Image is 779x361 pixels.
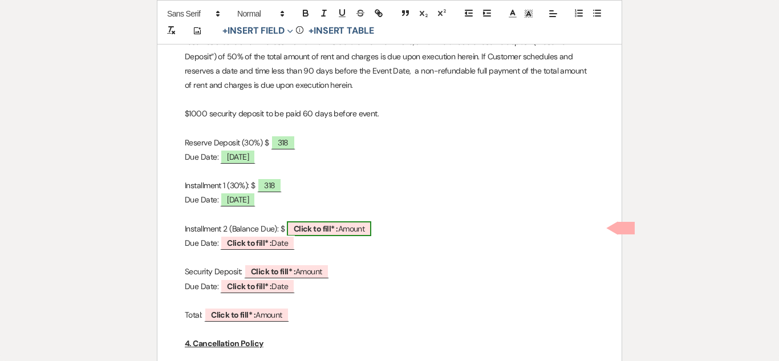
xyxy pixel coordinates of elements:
p: Reserve Deposit (30%) $ [185,136,594,150]
p: Installment 2 (Balance Due): $ [185,222,594,236]
p: Due Date: [185,150,594,164]
p: Due Date: [185,279,594,294]
span: Amount [244,264,329,278]
b: Click to fill* : [211,310,255,320]
p: Installment 1 (30%): $ [185,179,594,193]
p: Total: [185,308,594,322]
b: Click to fill* : [251,266,295,277]
span: Date [220,279,295,293]
span: Date [220,236,295,250]
b: Click to fill* : [227,281,271,291]
p: Due Date: [185,193,594,207]
span: Amount [204,307,289,322]
button: Insert Field [218,24,297,38]
span: 318 [257,178,282,192]
button: +Insert Table [305,24,378,38]
p: Security Deposit: [185,265,594,279]
span: Amount [287,221,372,236]
span: [DATE] [220,192,255,206]
span: [DATE] [220,149,255,164]
span: Text Background Color [521,7,537,21]
b: Click to fill* : [227,238,271,248]
span: 318 [271,135,295,149]
p: Due Date: [185,236,594,250]
span: + [222,26,228,35]
span: Alignment [545,7,561,21]
span: Header Formats [232,7,288,21]
b: Click to fill* : [294,224,338,234]
span: + [309,26,314,35]
u: 4. Cancellation Policy [185,338,263,348]
p: $1000 security deposit to be paid 60 days before event. [185,107,594,121]
span: Text Color [505,7,521,21]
